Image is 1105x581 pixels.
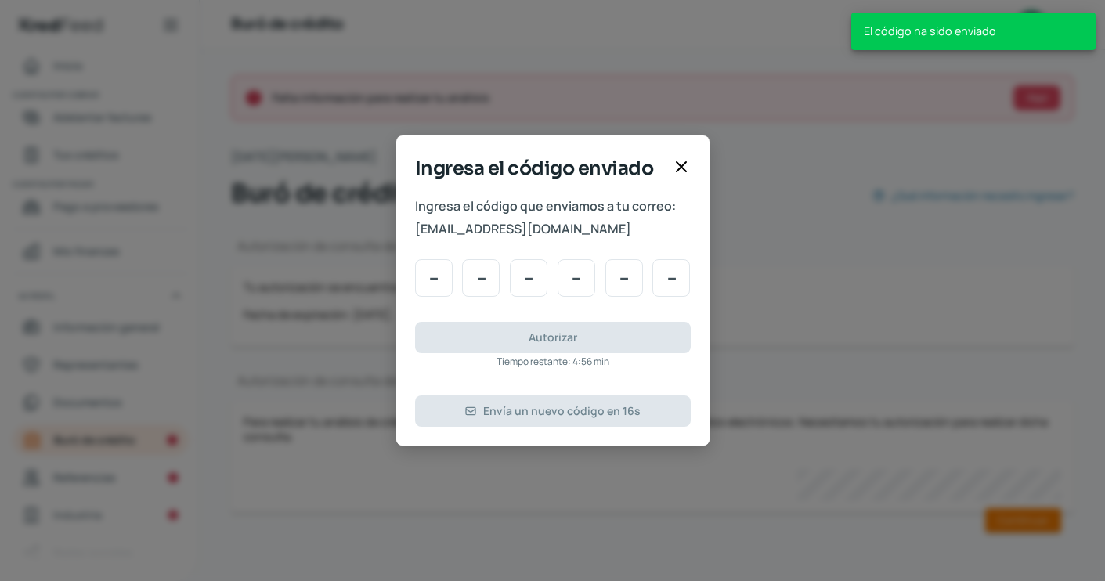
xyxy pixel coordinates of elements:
input: Code input [462,259,500,297]
button: Envía un nuevo código en 16s [415,395,691,427]
div: El código ha sido enviado [851,13,1096,50]
span: [EMAIL_ADDRESS][DOMAIN_NAME] [415,218,691,240]
span: Autorizar [529,332,577,343]
input: Code input [558,259,595,297]
span: Envía un nuevo código en 16s [483,406,641,417]
input: Code input [415,259,453,297]
button: Autorizar [415,322,691,353]
span: Tiempo restante: 4:56 min [497,353,609,370]
input: Code input [652,259,690,297]
span: Ingresa el código enviado [415,154,666,182]
input: Code input [605,259,643,297]
span: Ingresa el código que enviamos a tu correo: [415,195,691,218]
input: Code input [510,259,547,297]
